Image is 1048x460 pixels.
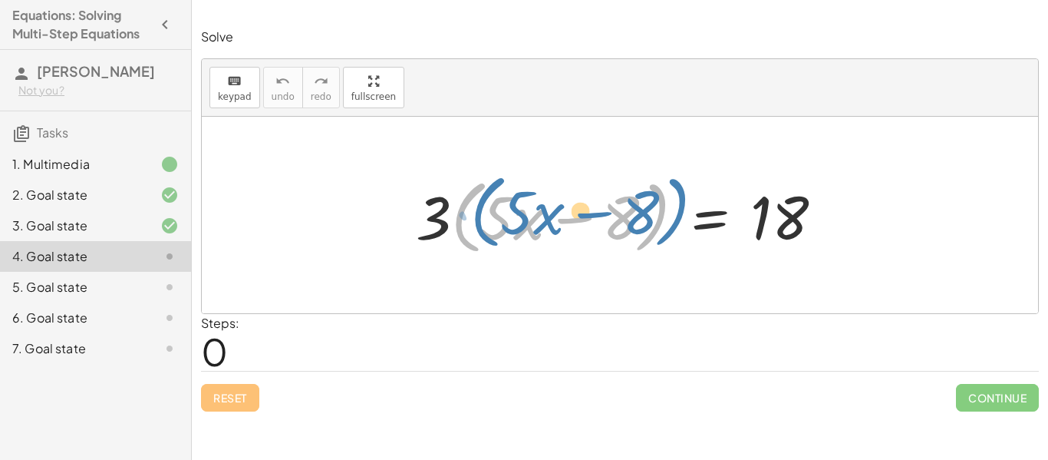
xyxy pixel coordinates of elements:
button: keyboardkeypad [209,67,260,108]
div: 7. Goal state [12,339,136,358]
button: fullscreen [343,67,404,108]
i: keyboard [227,72,242,91]
i: redo [314,72,328,91]
i: Task not started. [160,309,179,327]
span: redo [311,91,331,102]
i: Task not started. [160,247,179,266]
button: redoredo [302,67,340,108]
div: Not you? [18,83,179,98]
div: 2. Goal state [12,186,136,204]
div: 5. Goal state [12,278,136,296]
i: undo [275,72,290,91]
span: 0 [201,328,228,375]
div: 1. Multimedia [12,155,136,174]
button: undoundo [263,67,303,108]
span: [PERSON_NAME] [37,62,155,80]
span: Tasks [37,124,68,141]
p: Solve [201,28,1039,46]
i: Task not started. [160,278,179,296]
i: Task finished. [160,155,179,174]
h4: Equations: Solving Multi-Step Equations [12,6,151,43]
label: Steps: [201,315,239,331]
div: 6. Goal state [12,309,136,327]
span: keypad [218,91,252,102]
i: Task not started. [160,339,179,358]
div: 3. Goal state [12,217,136,235]
span: fullscreen [351,91,396,102]
i: Task finished and correct. [160,217,179,235]
i: Task finished and correct. [160,186,179,204]
span: undo [272,91,295,102]
div: 4. Goal state [12,247,136,266]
